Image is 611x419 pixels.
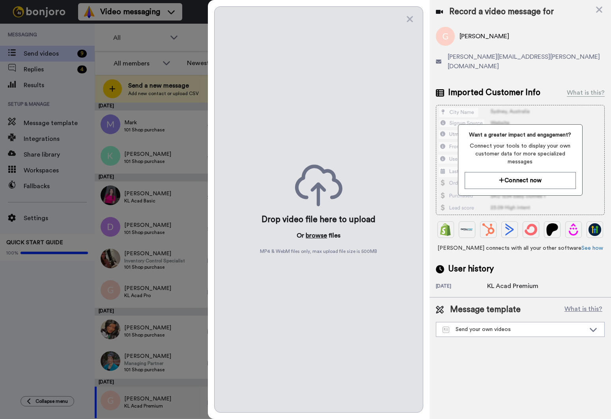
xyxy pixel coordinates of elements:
img: Drip [567,223,580,236]
img: ActiveCampaign [503,223,516,236]
button: What is this? [562,304,605,316]
span: Imported Customer Info [448,87,540,99]
span: Want a greater impact and engagement? [465,131,575,139]
span: Message template [450,304,521,316]
img: Shopify [439,223,452,236]
a: See how [581,245,603,251]
div: [DATE] [436,283,487,291]
img: Patreon [546,223,559,236]
button: browse [306,231,327,240]
span: [PERSON_NAME][EMAIL_ADDRESS][PERSON_NAME][DOMAIN_NAME] [448,52,605,71]
p: Or files [297,231,340,240]
img: Hubspot [482,223,495,236]
span: User history [448,263,494,275]
img: GoHighLevel [589,223,601,236]
div: Drop video file here to upload [262,214,376,225]
span: Connect your tools to display your own customer data for more specialized messages [465,142,575,166]
div: KL Acad Premium [487,281,538,291]
button: Connect now [465,172,575,189]
img: Ontraport [461,223,473,236]
div: What is this? [567,88,605,97]
img: Message-temps.svg [443,327,449,333]
span: MP4 & WebM files only, max upload file size is 500 MB [260,248,377,254]
img: ConvertKit [525,223,537,236]
span: [PERSON_NAME] connects with all your other software [436,244,605,252]
div: Send your own videos [443,325,585,333]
